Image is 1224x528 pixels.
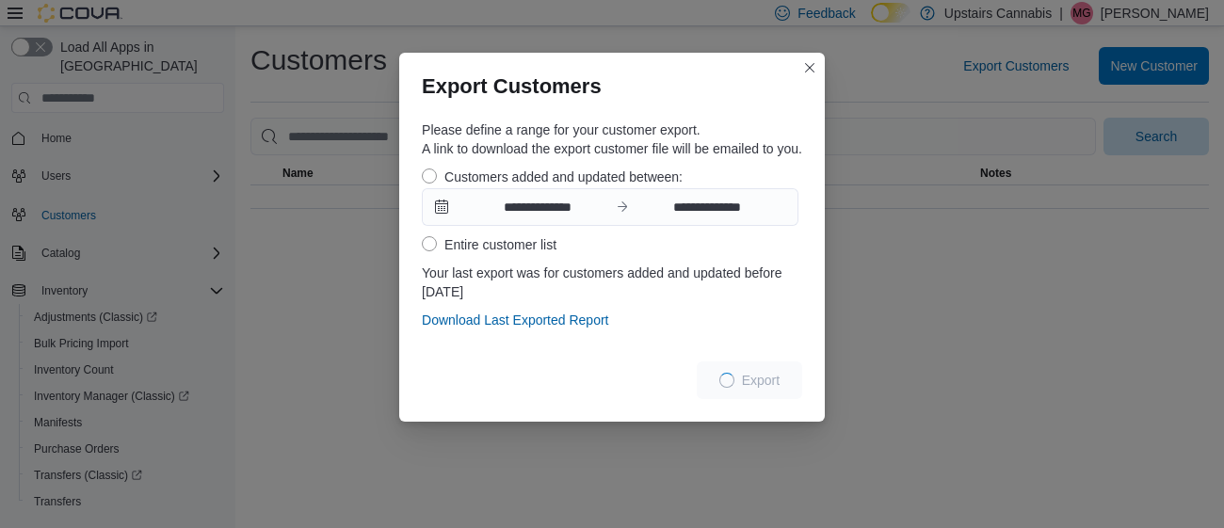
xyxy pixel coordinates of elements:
[630,189,784,225] input: Press the down key to open a popover containing a calendar.
[460,189,615,225] input: Press the down key to open a popover containing a calendar.
[422,166,683,188] label: Customers added and updated between:
[697,361,802,399] button: LoadingExport
[422,75,602,98] h3: Export Customers
[422,311,608,329] span: Download Last Exported Report
[798,56,821,79] button: Closes this modal window
[422,301,608,339] button: Download Last Exported Report
[422,120,802,158] div: Please define a range for your customer export. A link to download the export customer file will ...
[422,233,556,256] label: Entire customer list
[742,371,780,390] span: Export
[717,371,737,392] span: Loading
[615,200,630,215] svg: to
[422,264,802,301] div: Your last export was for customers added and updated before [DATE]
